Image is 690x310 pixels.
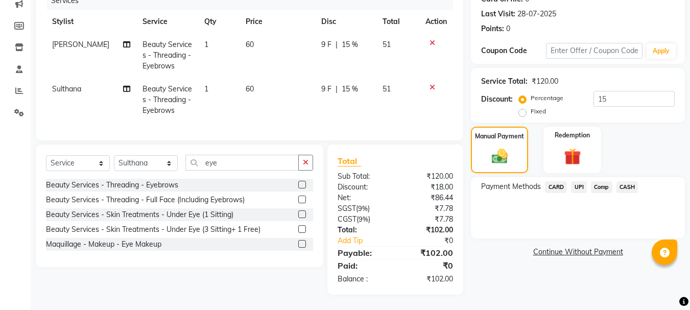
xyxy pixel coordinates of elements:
div: Coupon Code [481,45,545,56]
img: _cash.svg [487,147,513,165]
div: Maquillage - Makeup - Eye Makeup [46,239,161,250]
span: | [336,39,338,50]
span: Comp [591,181,612,193]
div: Paid: [330,259,395,272]
button: Apply [647,43,676,59]
div: ₹7.78 [395,214,461,225]
label: Redemption [555,131,590,140]
span: CASH [616,181,638,193]
span: Sulthana [52,84,81,93]
div: ₹120.00 [532,76,558,87]
div: ₹102.00 [395,247,461,259]
div: Total: [330,225,395,235]
label: Fixed [531,107,546,116]
span: 9 F [321,84,331,94]
div: Discount: [481,94,513,105]
span: 1 [204,84,208,93]
span: [PERSON_NAME] [52,40,109,49]
a: Continue Without Payment [473,247,683,257]
span: Beauty Services - Threading - Eyebrows [142,84,192,115]
th: Service [136,10,199,33]
span: 60 [246,84,254,93]
span: Total [338,156,361,166]
label: Manual Payment [475,132,524,141]
th: Price [240,10,315,33]
th: Qty [198,10,240,33]
span: CARD [545,181,567,193]
span: SGST [338,204,356,213]
div: Beauty Services - Skin Treatments - Under Eye (3 Sitting+ 1 Free) [46,224,260,235]
span: 15 % [342,84,358,94]
span: 9 F [321,39,331,50]
div: ₹7.78 [395,203,461,214]
div: ₹0 [395,259,461,272]
div: ₹102.00 [395,225,461,235]
div: Net: [330,193,395,203]
div: Payable: [330,247,395,259]
div: Beauty Services - Threading - Full Face (Including Eyebrows) [46,195,245,205]
span: 51 [383,40,391,49]
label: Percentage [531,93,563,103]
div: ₹0 [407,235,461,246]
div: Discount: [330,182,395,193]
div: ₹86.44 [395,193,461,203]
div: Beauty Services - Threading - Eyebrows [46,180,178,190]
span: 60 [246,40,254,49]
a: Add Tip [330,235,406,246]
span: 9% [358,204,368,212]
span: UPI [571,181,587,193]
span: CGST [338,214,356,224]
th: Disc [315,10,376,33]
span: Beauty Services - Threading - Eyebrows [142,40,192,70]
th: Total [376,10,420,33]
div: Points: [481,23,504,34]
div: ( ) [330,203,395,214]
div: Beauty Services - Skin Treatments - Under Eye (1 Sitting) [46,209,233,220]
th: Action [419,10,453,33]
span: 51 [383,84,391,93]
img: _gift.svg [559,146,586,167]
div: ₹102.00 [395,274,461,284]
div: 28-07-2025 [517,9,556,19]
span: 1 [204,40,208,49]
div: Sub Total: [330,171,395,182]
input: Enter Offer / Coupon Code [546,43,643,59]
div: Last Visit: [481,9,515,19]
div: Balance : [330,274,395,284]
span: | [336,84,338,94]
input: Search or Scan [185,155,299,171]
div: Service Total: [481,76,528,87]
span: 15 % [342,39,358,50]
div: ₹120.00 [395,171,461,182]
th: Stylist [46,10,136,33]
span: Payment Methods [481,181,541,192]
span: 9% [359,215,368,223]
div: ( ) [330,214,395,225]
div: 0 [506,23,510,34]
div: ₹18.00 [395,182,461,193]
